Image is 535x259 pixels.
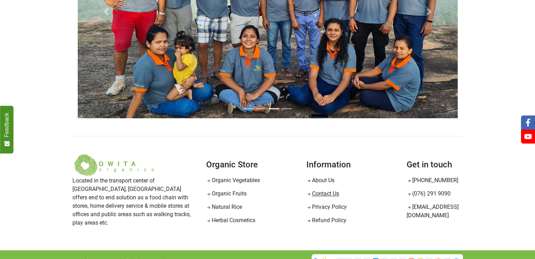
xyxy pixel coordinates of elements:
[406,159,463,170] h4: Get in touch
[206,159,295,170] h4: Organic Store
[406,177,458,184] a: [PHONE_NUMBER]
[306,217,346,224] a: Refund Policy
[206,177,260,184] a: Organic Vegetables
[72,177,196,227] p: Located in the transport center of [GEOGRAPHIC_DATA], [GEOGRAPHIC_DATA] offers end to end solutio...
[206,190,246,197] a: Organic Fruits
[306,190,339,197] a: Contact Us
[206,204,242,210] a: Natural Rice
[406,204,458,219] a: [EMAIL_ADDRESS][DOMAIN_NAME]
[406,190,450,197] a: (076) 291 9090
[306,159,396,170] h4: Information
[72,154,157,177] img: Welcome to Owita
[306,177,334,184] a: About Us
[4,113,10,137] span: Feedback
[206,217,255,224] a: Herbal Cosmetics
[306,204,346,210] a: Privacy Policy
